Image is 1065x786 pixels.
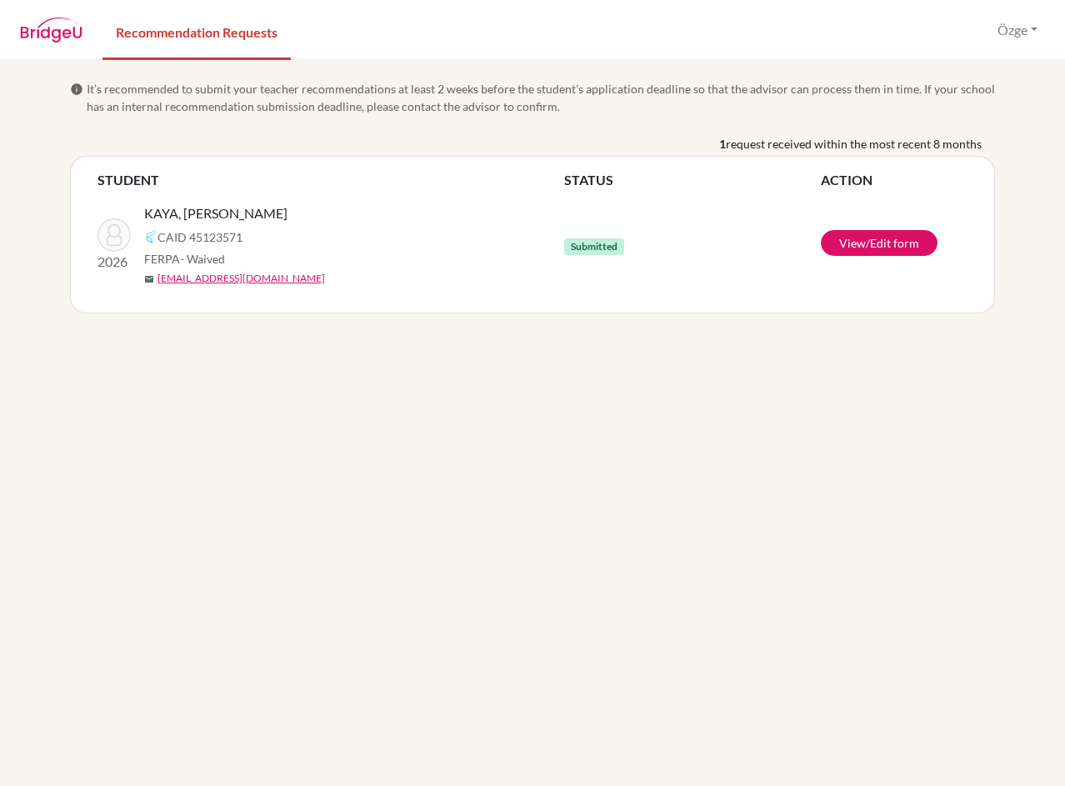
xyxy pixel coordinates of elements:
[70,83,83,96] span: info
[87,80,995,115] span: It’s recommended to submit your teacher recommendations at least 2 weeks before the student’s app...
[20,18,82,43] img: BridgeU logo
[144,230,157,243] img: Common App logo
[144,274,154,284] span: mail
[97,218,131,252] img: KAYA, Melike Rana
[102,3,291,60] a: Recommendation Requests
[97,170,564,190] th: STUDENT
[726,135,982,153] span: request received within the most recent 8 months
[719,135,726,153] b: 1
[821,230,937,256] a: View/Edit form
[144,250,225,268] span: FERPA
[144,203,287,223] span: KAYA, [PERSON_NAME]
[821,170,967,190] th: ACTION
[990,14,1045,46] button: Özge
[180,252,225,266] span: - Waived
[564,170,821,190] th: STATUS
[564,238,624,255] span: Submitted
[157,271,325,286] a: [EMAIL_ADDRESS][DOMAIN_NAME]
[97,252,131,272] p: 2026
[157,228,242,246] span: CAID 45123571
